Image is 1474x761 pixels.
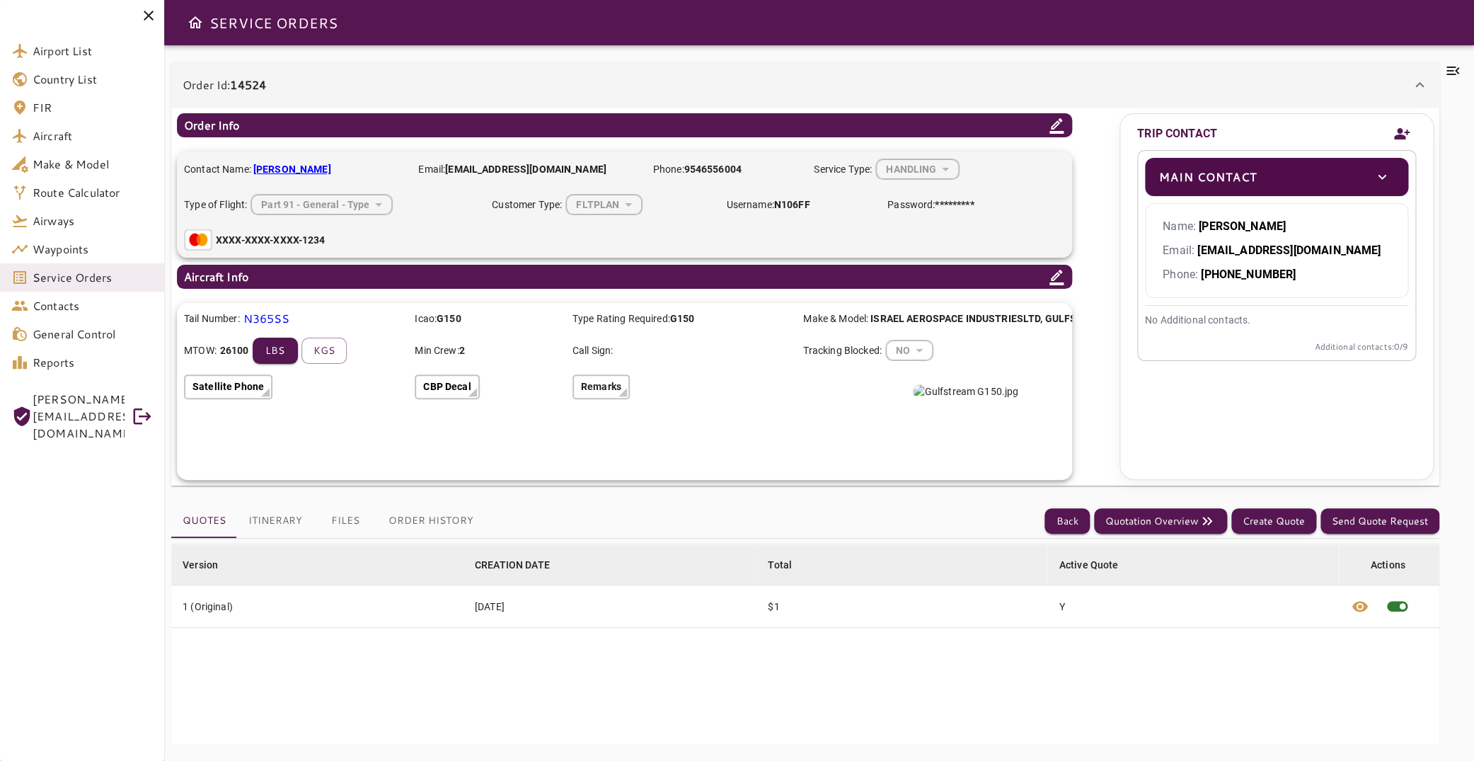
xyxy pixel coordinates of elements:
div: HANDLING [251,185,392,223]
div: MTOW: [184,338,404,364]
p: Icao: [415,311,562,326]
p: Make & Model: [803,311,950,326]
div: HANDLING [886,332,933,370]
button: Send Quote Request [1320,508,1439,534]
span: Route Calculator [33,184,153,201]
span: Aircraft [33,127,153,144]
span: CREATION DATE [475,556,568,573]
button: View quote details [1342,585,1376,627]
button: Back [1044,508,1090,534]
span: visibility [1351,598,1368,615]
b: 14524 [230,76,266,93]
button: Create Quote [1231,508,1316,534]
b: G150 [437,313,461,324]
td: 1 (Original) [171,585,463,628]
p: Aircraft Info [184,268,248,285]
b: [EMAIL_ADDRESS][DOMAIN_NAME] [1197,244,1381,257]
b: 9546556004 [684,164,741,175]
button: lbs [253,338,298,364]
p: Additional contacts: 0 /9 [1145,341,1408,353]
b: N106FF [774,199,810,210]
span: General Control [33,326,153,343]
p: Order Info [184,117,240,134]
button: Add new contact [1388,118,1416,150]
span: Contacts [33,297,153,314]
b: [PERSON_NAME] [1199,219,1286,233]
b: [PHONE_NUMBER] [1201,268,1296,281]
div: Main Contacttoggle [1145,158,1408,196]
span: Waypoints [33,241,153,258]
p: Call Sign: [572,343,793,358]
span: Service Orders [33,269,153,286]
div: Version [183,556,218,573]
button: Order History [377,504,485,538]
div: CREATION DATE [475,556,550,573]
span: Active Quote [1059,556,1136,573]
td: $1 [756,585,1047,628]
b: [EMAIL_ADDRESS][DOMAIN_NAME] [445,164,606,175]
div: HANDLING [876,150,959,188]
p: Satellite Phone [192,379,264,394]
div: Order Id:14524 [171,62,1439,108]
p: N365SS [243,310,290,327]
p: Name: [1163,218,1390,235]
div: Service Type: [814,159,961,180]
button: kgs [301,338,347,364]
p: Tail Number: [184,311,240,326]
p: Email: [1163,242,1390,259]
span: Total [768,556,810,573]
div: Total [768,556,792,573]
button: Quotes [171,504,237,538]
p: Phone: [1163,266,1390,283]
span: Airways [33,212,153,229]
b: XXXX-XXXX-XXXX-1234 [216,234,326,246]
p: Contact Name: [184,162,404,177]
b: [PERSON_NAME] [253,164,331,175]
button: Quotation Overview [1094,508,1227,534]
div: HANDLING [566,185,642,223]
img: Gulfstream G150.jpg [913,384,1018,399]
span: This quote is already active [1376,585,1418,627]
td: [DATE] [463,585,756,628]
div: basic tabs example [171,504,485,538]
div: Tracking Blocked: [803,340,1023,361]
p: TRIP CONTACT [1137,125,1217,142]
p: Phone: [653,162,800,177]
b: 2 [459,345,465,356]
b: G150 [670,313,695,324]
p: Min Crew: [415,343,562,358]
p: Username: [726,198,873,212]
img: Mastercard [184,229,212,251]
button: Itinerary [237,504,313,538]
h6: SERVICE ORDERS [209,11,338,34]
div: Order Id:14524 [171,108,1439,486]
b: 26100 [220,343,249,357]
span: Make & Model [33,156,153,173]
p: Remarks [581,379,621,394]
div: Customer Type: [492,194,712,215]
div: Active Quote [1059,556,1118,573]
span: Airport List [33,42,153,59]
span: FIR [33,99,153,116]
p: Email: [418,162,638,177]
p: Password: [887,198,974,212]
td: Y [1047,585,1339,628]
p: Order Id: [183,76,266,93]
button: Open drawer [181,8,209,37]
button: toggle [1370,165,1394,189]
span: [PERSON_NAME][EMAIL_ADDRESS][DOMAIN_NAME] [33,391,125,442]
p: Type Rating Required: [572,311,793,326]
p: No Additional contacts. [1145,313,1408,328]
button: Files [313,504,377,538]
span: Country List [33,71,153,88]
p: Main Contact [1159,168,1257,185]
div: Type of Flight: [184,194,478,215]
span: Version [183,556,236,573]
p: CBP Decal [423,379,471,394]
b: ISRAEL AEROSPACE INDUSTRIESLTD , GULFSTREAM G150 [870,313,1136,324]
span: Reports [33,354,153,371]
